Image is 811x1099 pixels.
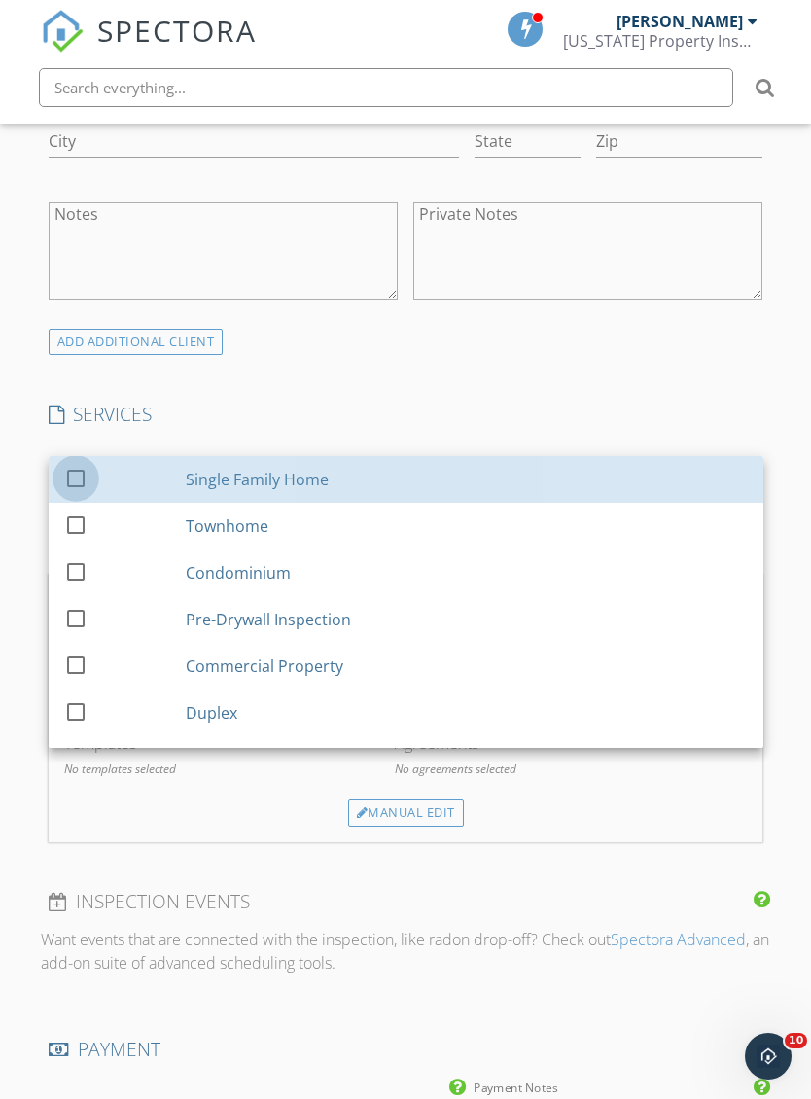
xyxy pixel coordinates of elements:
p: No templates selected [64,761,395,778]
h4: SERVICES [49,402,763,427]
h4: INSPECTION EVENTS [49,889,763,914]
p: No agreements selected [395,761,747,778]
h4: PAYMENT [49,1037,763,1062]
div: [PERSON_NAME] [617,12,743,31]
iframe: Intercom live chat [745,1033,792,1080]
p: Want events that are connected with the inspection, like radon drop-off? Check out , an add-on su... [41,928,771,975]
div: Duplex [186,701,237,725]
div: Georgia Property Inspectors [563,31,758,51]
img: The Best Home Inspection Software - Spectora [41,10,84,53]
div: ADD ADDITIONAL client [49,329,224,355]
a: Spectora Advanced [611,929,746,950]
div: Manual Edit [348,799,464,827]
div: Townhome [186,514,268,538]
div: Condominium [186,561,291,585]
span: 10 [785,1033,807,1048]
a: SPECTORA [41,26,257,67]
div: Pre-Drywall Inspection [186,608,351,631]
div: Single Family Home [186,468,329,491]
div: Commercial Property [186,655,343,678]
input: Search everything... [39,68,733,107]
span: SPECTORA [97,10,257,51]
